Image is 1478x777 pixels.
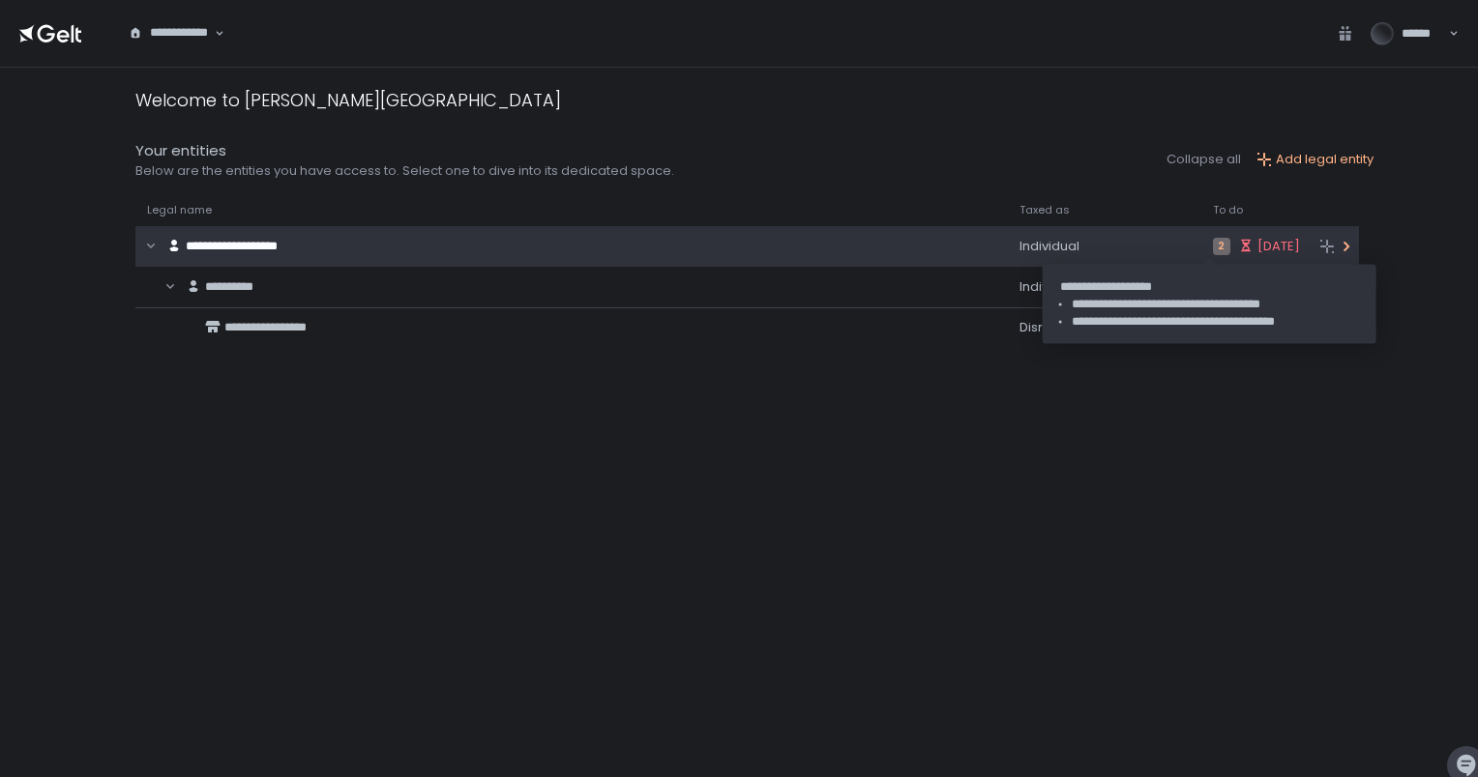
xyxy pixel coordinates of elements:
span: To do [1213,203,1243,217]
span: 0 [1213,319,1230,336]
span: 2 [1213,238,1230,255]
button: Collapse all [1167,151,1241,168]
span: 0 [1213,278,1230,296]
div: Disregarded Entity [1020,319,1190,336]
div: Search for option [116,14,224,54]
span: Legal name [147,203,212,217]
span: Taxed as [1020,203,1070,217]
div: Welcome to [PERSON_NAME][GEOGRAPHIC_DATA] [135,87,561,113]
div: Below are the entities you have access to. Select one to dive into its dedicated space. [135,162,674,180]
button: Add legal entity [1256,151,1374,168]
span: [DATE] [1257,238,1300,255]
div: Your entities [135,140,674,162]
div: Individual [1020,278,1190,296]
input: Search for option [129,42,213,61]
div: Individual [1020,238,1190,255]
